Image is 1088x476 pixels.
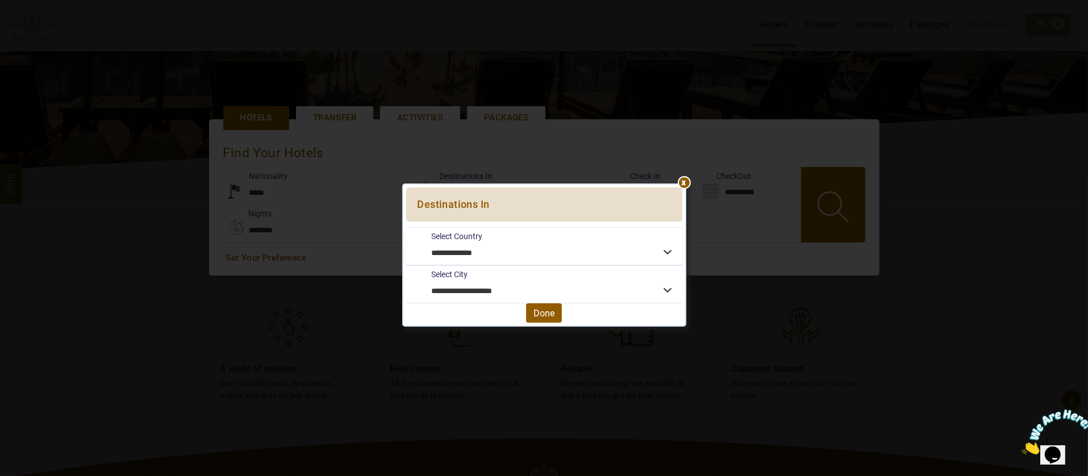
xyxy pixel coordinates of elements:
img: Chat attention grabber [5,5,75,49]
span: 1 [5,5,9,14]
iframe: chat widget [1018,405,1088,459]
div: Destinations In [406,187,682,222]
button: Done [526,303,562,323]
label: Select City [406,269,468,280]
label: Select Country [406,231,483,242]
